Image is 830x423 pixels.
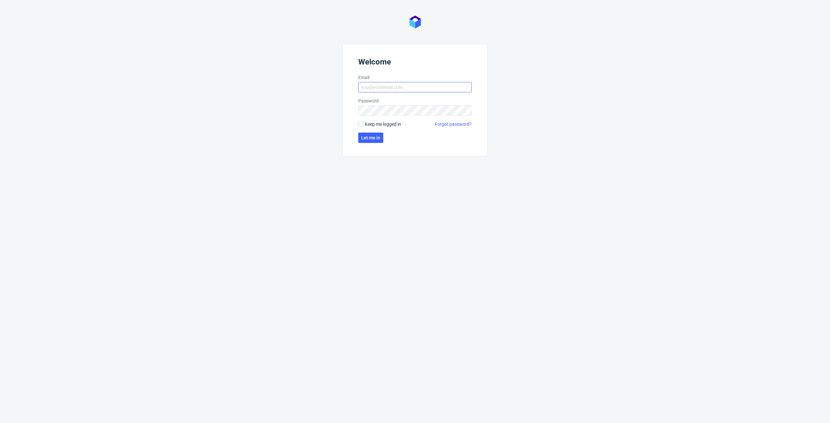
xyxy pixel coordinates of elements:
[435,121,472,127] a: Forgot password?
[361,135,380,140] span: Let me in
[358,98,472,104] label: Password
[358,133,383,143] button: Let me in
[365,121,401,127] span: Keep me logged in
[358,57,472,69] header: Welcome
[358,82,472,92] input: you@youremail.com
[358,74,472,81] label: Email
